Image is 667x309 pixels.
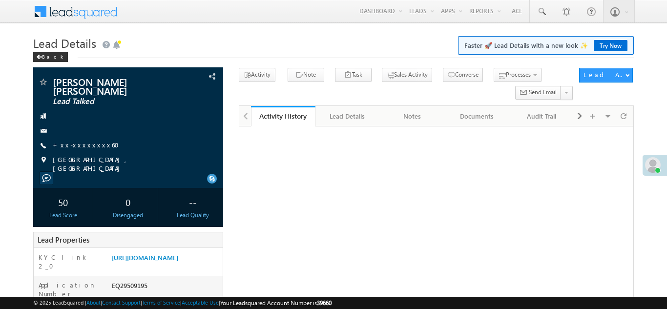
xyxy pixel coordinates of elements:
button: Task [335,68,372,82]
a: Lead Details [315,106,380,126]
label: KYC link 2_0 [39,253,102,270]
span: © 2025 LeadSquared | | | | | [33,298,332,308]
span: Send Email [529,88,557,97]
div: -- [166,193,220,211]
a: [URL][DOMAIN_NAME] [112,253,178,262]
a: Documents [445,106,509,126]
span: Lead Talked [53,97,170,106]
span: Lead Details [33,35,96,51]
div: EQ29509195 [109,281,223,294]
label: Application Number [39,281,102,298]
div: Audit Trail [517,110,565,122]
div: Lead Actions [584,70,625,79]
a: Try Now [594,40,627,51]
span: [GEOGRAPHIC_DATA], [GEOGRAPHIC_DATA] [53,155,206,173]
span: Faster 🚀 Lead Details with a new look ✨ [464,41,627,50]
div: Lead Details [323,110,371,122]
div: Back [33,52,68,62]
button: Lead Actions [579,68,633,82]
div: Lead Quality [166,211,220,220]
a: Contact Support [102,299,141,306]
a: Notes [380,106,445,126]
span: Lead Properties [38,235,89,245]
div: 0 [101,193,155,211]
div: Notes [388,110,436,122]
button: Send Email [515,86,561,100]
button: Converse [443,68,483,82]
div: Lead Score [36,211,90,220]
a: +xx-xxxxxxxx60 [53,141,125,149]
button: Sales Activity [382,68,432,82]
button: Processes [494,68,542,82]
button: Activity [239,68,275,82]
div: Activity History [258,111,308,121]
a: Back [33,52,73,60]
a: About [86,299,101,306]
a: Terms of Service [142,299,180,306]
span: Your Leadsquared Account Number is [220,299,332,307]
div: Disengaged [101,211,155,220]
div: Documents [453,110,500,122]
span: 39660 [317,299,332,307]
a: Audit Trail [509,106,574,126]
span: [PERSON_NAME] [PERSON_NAME] [53,77,170,95]
button: Note [288,68,324,82]
a: Acceptable Use [182,299,219,306]
div: 50 [36,193,90,211]
a: Activity History [251,106,315,126]
span: Processes [506,71,531,78]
